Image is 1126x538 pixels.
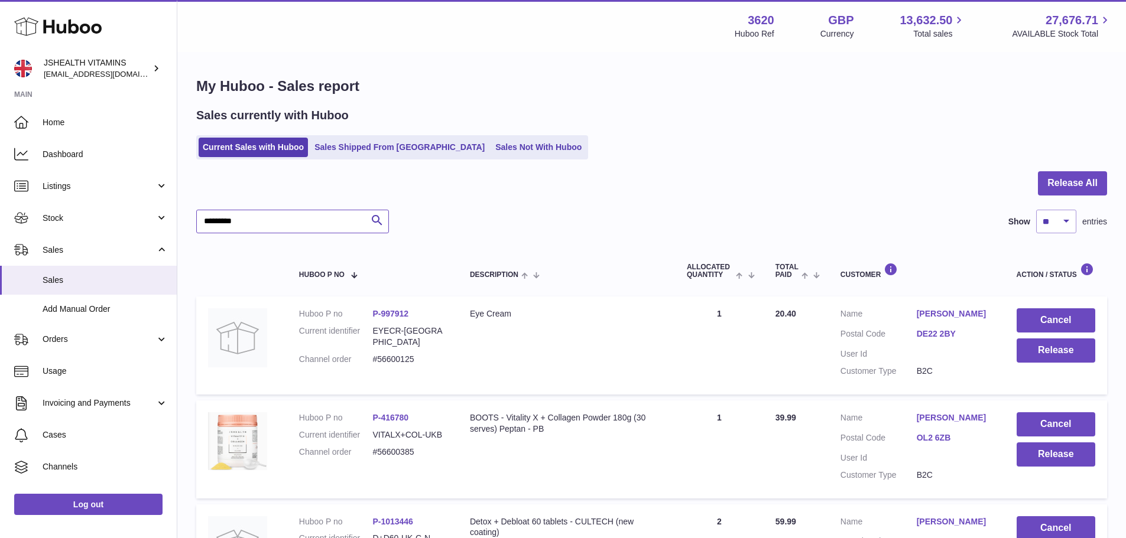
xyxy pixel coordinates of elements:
[1012,12,1112,40] a: 27,676.71 AVAILABLE Stock Total
[820,28,854,40] div: Currency
[1012,28,1112,40] span: AVAILABLE Stock Total
[841,432,917,446] dt: Postal Code
[43,117,168,128] span: Home
[841,366,917,377] dt: Customer Type
[775,309,796,318] span: 20.40
[43,244,155,256] span: Sales
[917,366,993,377] dd: B2C
[372,309,408,318] a: P-997912
[43,366,168,377] span: Usage
[1008,216,1030,227] label: Show
[196,107,349,123] h2: Sales currently with Huboo
[900,12,952,28] span: 13,632.50
[372,429,446,441] dd: VITALX+COL-UKB
[1046,12,1098,28] span: 27,676.71
[675,400,764,498] td: 1
[299,325,373,348] dt: Current identifier
[775,263,799,279] span: Total paid
[1017,308,1095,332] button: Cancel
[917,412,993,423] a: [PERSON_NAME]
[299,308,373,319] dt: Huboo P no
[1017,442,1095,467] button: Release
[43,304,168,315] span: Add Manual Order
[841,308,917,322] dt: Name
[196,77,1107,96] h1: My Huboo - Sales report
[43,397,155,409] span: Invoicing and Payments
[828,12,854,28] strong: GBP
[917,432,993,444] a: OL2 6ZB
[470,308,663,319] div: Eye Cream
[1017,338,1095,363] button: Release
[917,469,993,481] dd: B2C
[841,328,917,343] dt: Postal Code
[299,429,373,441] dt: Current identifier
[841,516,917,530] dt: Name
[775,517,796,526] span: 59.99
[687,263,734,279] span: ALLOCATED Quantity
[199,138,308,157] a: Current Sales with Huboo
[748,12,774,28] strong: 3620
[1017,263,1095,279] div: Action / Status
[917,308,993,319] a: [PERSON_NAME]
[299,271,345,279] span: Huboo P no
[14,60,32,77] img: internalAdmin-3620@internal.huboo.com
[43,275,168,286] span: Sales
[913,28,966,40] span: Total sales
[775,413,796,422] span: 39.99
[43,213,155,224] span: Stock
[1082,216,1107,227] span: entries
[900,12,966,40] a: 13,632.50 Total sales
[917,516,993,527] a: [PERSON_NAME]
[372,325,446,348] dd: EYECR-[GEOGRAPHIC_DATA]
[735,28,774,40] div: Huboo Ref
[372,446,446,458] dd: #56600385
[43,149,168,160] span: Dashboard
[841,452,917,464] dt: User Id
[299,412,373,423] dt: Huboo P no
[841,469,917,481] dt: Customer Type
[208,308,267,367] img: no-photo.jpg
[43,461,168,472] span: Channels
[43,181,155,192] span: Listings
[14,494,163,515] a: Log out
[917,328,993,340] a: DE22 2BY
[310,138,489,157] a: Sales Shipped From [GEOGRAPHIC_DATA]
[43,334,155,345] span: Orders
[43,429,168,441] span: Cases
[1017,412,1095,436] button: Cancel
[299,354,373,365] dt: Channel order
[470,271,518,279] span: Description
[491,138,586,157] a: Sales Not With Huboo
[372,354,446,365] dd: #56600125
[841,412,917,426] dt: Name
[1038,171,1107,195] button: Release All
[44,57,150,80] div: JSHEALTH VITAMINS
[299,516,373,527] dt: Huboo P no
[841,348,917,360] dt: User Id
[470,412,663,435] div: BOOTS - Vitality X + Collagen Powder 180g (30 serves) Peptan - PB
[841,263,993,279] div: Customer
[675,296,764,394] td: 1
[299,446,373,458] dt: Channel order
[372,517,413,526] a: P-1013446
[208,412,267,470] img: 36201675073141.png
[372,413,408,422] a: P-416780
[44,69,174,79] span: [EMAIL_ADDRESS][DOMAIN_NAME]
